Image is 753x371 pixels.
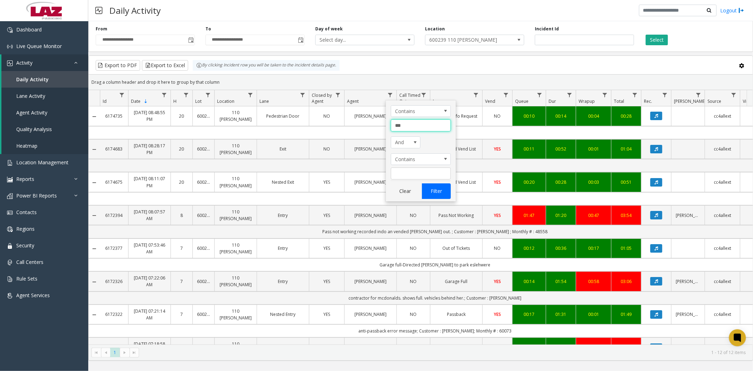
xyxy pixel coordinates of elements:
span: YES [323,311,330,317]
a: Collapse Details [89,246,100,252]
span: Lot [195,98,202,104]
span: Toggle popup [187,35,195,45]
span: Reports [16,176,34,182]
a: [DATE] 08:11:07 PM [133,175,166,189]
img: 'icon' [7,226,13,232]
a: Queue Filter Menu [535,90,544,100]
a: [PERSON_NAME] [349,179,392,185]
a: Call Timed Out Filter Menu [419,90,429,100]
img: logout [739,7,744,14]
a: NO [401,344,426,351]
a: cc4allext [709,278,736,285]
h3: Daily Activity [106,2,164,19]
a: 00:52 [550,146,572,152]
label: Incident Id [535,26,559,32]
a: 03:48 [616,344,637,351]
input: Agent Filter [391,167,451,179]
img: 'icon' [7,293,13,299]
a: 00:10 [517,113,542,119]
a: 600239 [197,245,210,252]
label: Day of week [315,26,343,32]
a: 02:55 [580,344,607,351]
span: Daily Activity [16,76,49,83]
a: Total Filter Menu [630,90,640,100]
a: 00:43 [550,344,572,351]
div: Data table [89,90,753,344]
a: Collapse Details [89,279,100,285]
span: Agent Filter Operators [391,153,451,165]
a: 600239 [197,212,210,219]
span: NO [323,146,330,152]
a: [PERSON_NAME] [349,311,392,318]
a: Entry [261,278,305,285]
span: Id [103,98,107,104]
div: 01:47 [517,212,542,219]
a: H Filter Menu [181,90,191,100]
a: 00:01 [580,311,607,318]
span: YES [494,278,501,284]
img: 'icon' [7,160,13,166]
img: 'icon' [7,44,13,49]
a: [PERSON_NAME] [349,245,392,252]
span: Power BI Reports [16,192,57,199]
img: 'icon' [7,193,13,199]
a: [PERSON_NAME] [349,113,392,119]
div: 01:54 [550,278,572,285]
a: 110 [PERSON_NAME] [219,142,252,156]
a: 110 [PERSON_NAME] [219,109,252,123]
a: 00:47 [580,212,607,219]
a: Agent Activity [1,104,88,121]
button: Export to Excel [142,60,188,71]
a: NO [313,113,340,119]
a: Date Filter Menu [160,90,169,100]
div: 01:04 [616,146,637,152]
div: 00:28 [616,113,637,119]
button: Export to PDF [96,60,140,71]
img: 'icon' [7,60,13,66]
a: Agent Filter Menu [386,90,395,100]
a: [PERSON_NAME]. [676,212,700,219]
span: NO [494,245,501,251]
a: Entry [261,344,305,351]
button: Filter [422,183,451,199]
a: [PERSON_NAME] [676,311,700,318]
a: Quality Analysis [1,121,88,137]
a: [DATE] 08:07:57 AM [133,208,166,222]
a: [PERSON_NAME] [676,344,700,351]
span: Activity [16,59,32,66]
a: 6172394 [104,212,124,219]
a: [DATE] 07:53:46 AM [133,242,166,255]
a: YES [313,179,340,185]
a: Pedestrian Door [261,113,305,119]
label: To [205,26,211,32]
a: 00:17 [517,311,542,318]
span: Quality Analysis [16,126,52,132]
div: 01:49 [616,311,637,318]
a: 110 [PERSON_NAME] [219,308,252,321]
a: [DATE] 07:22:06 AM [133,275,166,288]
span: Sortable [143,99,149,104]
a: 7 [175,344,188,351]
a: 00:01 [580,146,607,152]
span: YES [494,212,501,218]
div: 01:20 [550,212,572,219]
a: cc4allext [709,179,736,185]
a: cc4allext [709,311,736,318]
a: [PERSON_NAME] [349,278,392,285]
div: 03:54 [616,212,637,219]
a: NO [401,245,426,252]
a: Closed by Agent Filter Menu [333,90,343,100]
a: Id Filter Menu [117,90,127,100]
span: YES [494,311,501,317]
a: NO [401,311,426,318]
a: cc4allext [709,212,736,219]
a: Passback [435,311,478,318]
span: Issue [433,98,443,104]
a: 6172377 [104,245,124,252]
a: 00:14 [517,278,542,285]
div: 00:04 [580,113,607,119]
a: 6174675 [104,179,124,185]
a: NO [313,146,340,152]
